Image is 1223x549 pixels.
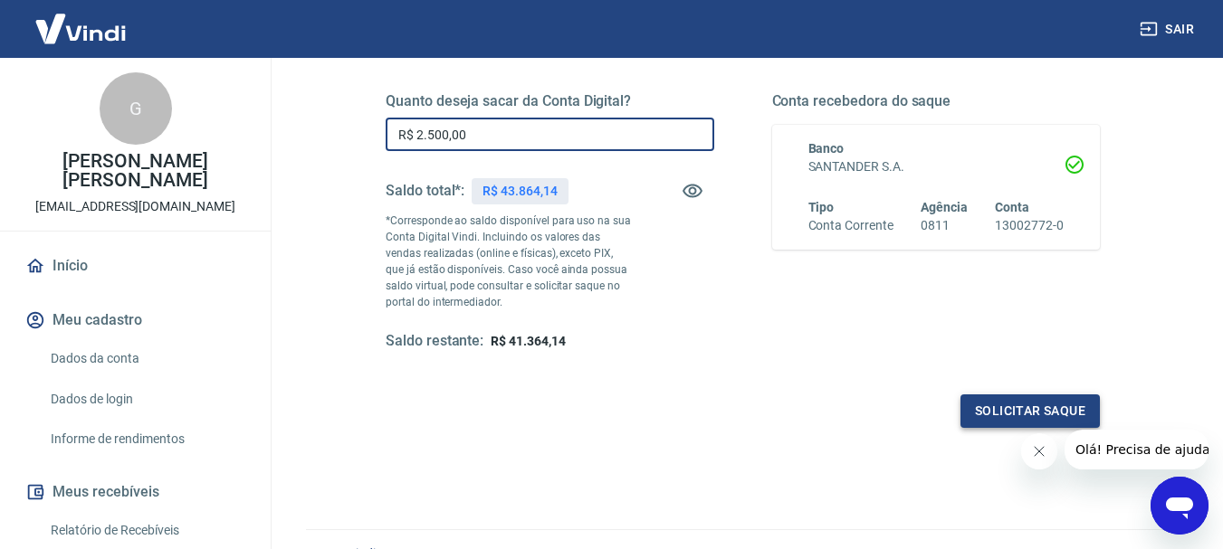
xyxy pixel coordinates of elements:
[1065,430,1209,469] iframe: Mensagem da empresa
[22,300,249,340] button: Meu cadastro
[22,1,139,56] img: Vindi
[43,340,249,377] a: Dados da conta
[808,141,845,156] span: Banco
[921,216,968,235] h6: 0811
[14,152,256,190] p: [PERSON_NAME] [PERSON_NAME]
[35,197,235,216] p: [EMAIL_ADDRESS][DOMAIN_NAME]
[1136,13,1201,46] button: Sair
[808,216,893,235] h6: Conta Corrente
[43,421,249,458] a: Informe de rendimentos
[1151,477,1209,535] iframe: Botão para abrir a janela de mensagens
[386,92,714,110] h5: Quanto deseja sacar da Conta Digital?
[772,92,1101,110] h5: Conta recebedora do saque
[386,213,632,310] p: *Corresponde ao saldo disponível para uso na sua Conta Digital Vindi. Incluindo os valores das ve...
[491,334,565,348] span: R$ 41.364,14
[960,394,1100,428] button: Solicitar saque
[22,472,249,512] button: Meus recebíveis
[808,200,835,214] span: Tipo
[995,216,1064,235] h6: 13002772-0
[1021,433,1057,469] iframe: Fechar mensagem
[100,72,172,145] div: G
[22,246,249,286] a: Início
[386,182,464,200] h5: Saldo total*:
[43,381,249,418] a: Dados de login
[483,182,557,201] p: R$ 43.864,14
[995,200,1029,214] span: Conta
[11,13,152,27] span: Olá! Precisa de ajuda?
[386,332,483,351] h5: Saldo restante:
[921,200,968,214] span: Agência
[43,512,249,549] a: Relatório de Recebíveis
[808,157,1065,176] h6: SANTANDER S.A.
